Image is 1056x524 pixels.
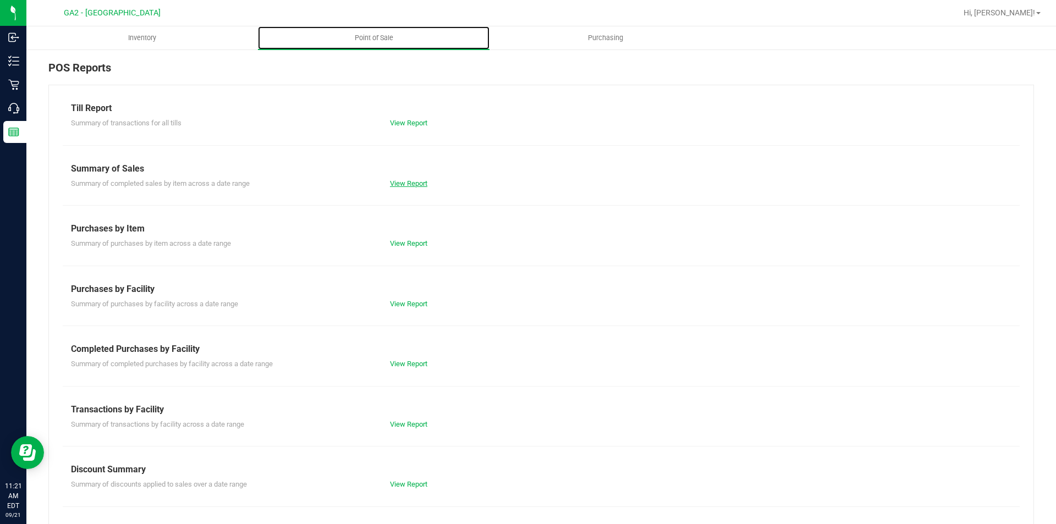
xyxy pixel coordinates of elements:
[8,56,19,67] inline-svg: Inventory
[71,239,231,247] span: Summary of purchases by item across a date range
[390,300,427,308] a: View Report
[8,103,19,114] inline-svg: Call Center
[113,33,171,43] span: Inventory
[390,179,427,187] a: View Report
[490,26,721,49] a: Purchasing
[71,222,1011,235] div: Purchases by Item
[390,420,427,428] a: View Report
[964,8,1035,17] span: Hi, [PERSON_NAME]!
[71,480,247,488] span: Summary of discounts applied to sales over a date range
[71,360,273,368] span: Summary of completed purchases by facility across a date range
[258,26,490,49] a: Point of Sale
[390,480,427,488] a: View Report
[71,343,1011,356] div: Completed Purchases by Facility
[71,300,238,308] span: Summary of purchases by facility across a date range
[8,126,19,137] inline-svg: Reports
[5,481,21,511] p: 11:21 AM EDT
[390,239,427,247] a: View Report
[71,102,1011,115] div: Till Report
[340,33,408,43] span: Point of Sale
[8,79,19,90] inline-svg: Retail
[48,59,1034,85] div: POS Reports
[71,283,1011,296] div: Purchases by Facility
[390,119,427,127] a: View Report
[26,26,258,49] a: Inventory
[71,420,244,428] span: Summary of transactions by facility across a date range
[71,403,1011,416] div: Transactions by Facility
[71,119,182,127] span: Summary of transactions for all tills
[71,179,250,187] span: Summary of completed sales by item across a date range
[8,32,19,43] inline-svg: Inbound
[573,33,638,43] span: Purchasing
[5,511,21,519] p: 09/21
[71,162,1011,175] div: Summary of Sales
[390,360,427,368] a: View Report
[71,463,1011,476] div: Discount Summary
[11,436,44,469] iframe: Resource center
[64,8,161,18] span: GA2 - [GEOGRAPHIC_DATA]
